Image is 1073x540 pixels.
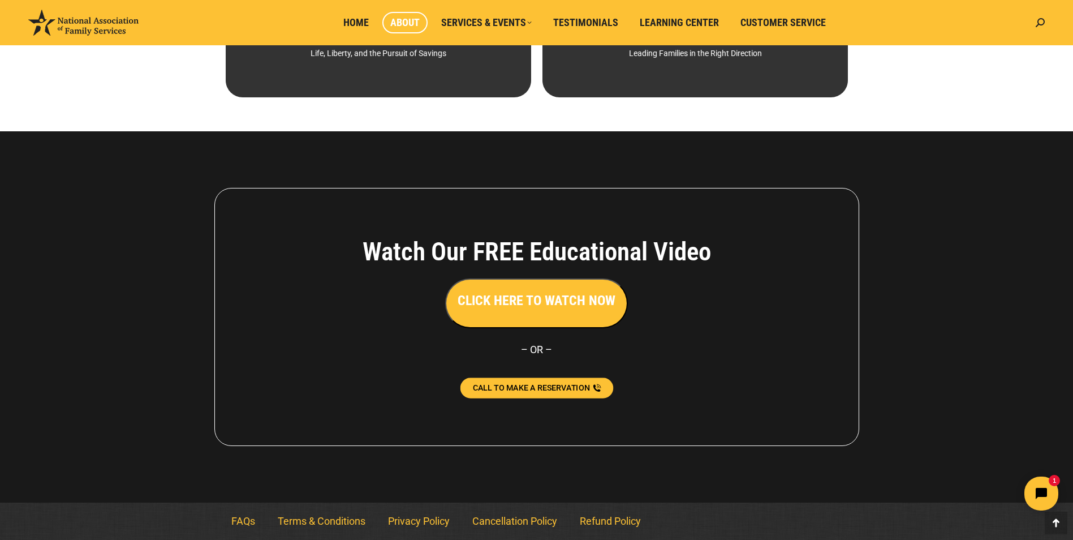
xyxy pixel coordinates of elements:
[377,508,461,534] a: Privacy Policy
[220,508,854,534] nav: Menu
[458,291,615,310] h3: CLICK HERE TO WATCH NOW
[553,16,618,29] span: Testimonials
[335,12,377,33] a: Home
[220,508,266,534] a: FAQs
[382,12,428,33] a: About
[568,508,652,534] a: Refund Policy
[461,508,568,534] a: Cancellation Policy
[28,10,139,36] img: National Association of Family Services
[732,12,834,33] a: Customer Service
[545,12,626,33] a: Testimonials
[390,16,420,29] span: About
[441,16,532,29] span: Services & Events
[445,295,628,307] a: CLICK HERE TO WATCH NOW
[632,12,727,33] a: Learning Center
[460,378,613,398] a: CALL TO MAKE A RESERVATION
[445,278,628,328] button: CLICK HERE TO WATCH NOW
[472,384,589,392] span: CALL TO MAKE A RESERVATION
[245,43,511,63] div: Life, Liberty, and the Pursuit of Savings
[873,467,1068,520] iframe: Tidio Chat
[640,16,719,29] span: Learning Center
[300,237,774,267] h4: Watch Our FREE Educational Video
[521,344,552,355] span: – OR –
[266,508,377,534] a: Terms & Conditions
[343,16,369,29] span: Home
[562,43,828,63] div: Leading Families in the Right Direction
[740,16,826,29] span: Customer Service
